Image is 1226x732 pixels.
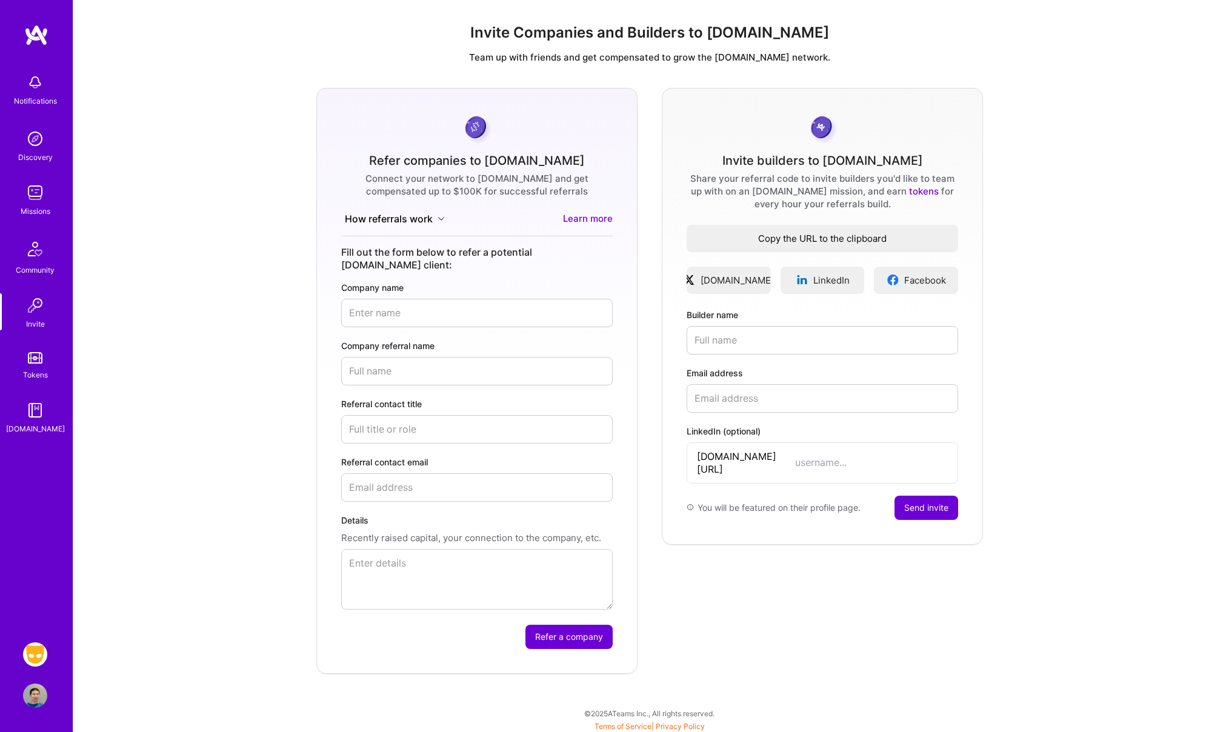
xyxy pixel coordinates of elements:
[26,318,45,330] div: Invite
[341,398,613,410] label: Referral contact title
[796,274,808,286] img: linkedinLogo
[341,531,613,544] p: Recently raised capital, your connection to the company, etc.
[21,235,50,264] img: Community
[341,172,613,198] div: Connect your network to [DOMAIN_NAME] and get compensated up to $100K for successful referrals
[813,274,850,287] span: LinkedIn
[874,267,958,294] a: Facebook
[341,473,613,502] input: Email address
[595,722,705,731] span: |
[687,326,958,354] input: Full name
[23,70,47,95] img: bell
[904,274,946,287] span: Facebook
[341,212,448,226] button: How referrals work
[722,155,923,167] div: Invite builders to [DOMAIN_NAME]
[83,24,1216,42] h1: Invite Companies and Builders to [DOMAIN_NAME]
[16,264,55,276] div: Community
[28,352,42,364] img: tokens
[887,274,899,286] img: facebookLogo
[14,95,57,107] div: Notifications
[341,246,613,271] div: Fill out the form below to refer a potential [DOMAIN_NAME] client:
[895,496,958,520] button: Send invite
[341,299,613,327] input: Enter name
[23,684,47,708] img: User Avatar
[24,24,48,46] img: logo
[781,267,865,294] a: LinkedIn
[461,113,493,145] img: purpleCoin
[687,225,958,252] button: Copy the URL to the clipboard
[23,293,47,318] img: Invite
[595,722,651,731] a: Terms of Service
[341,339,613,352] label: Company referral name
[807,113,839,145] img: grayCoin
[687,267,771,294] a: [DOMAIN_NAME]
[687,384,958,413] input: Email address
[795,456,948,469] input: username...
[687,367,958,379] label: Email address
[701,274,774,287] span: [DOMAIN_NAME]
[341,456,613,468] label: Referral contact email
[656,722,705,731] a: Privacy Policy
[341,357,613,385] input: Full name
[687,496,861,520] div: You will be featured on their profile page.
[20,684,50,708] a: User Avatar
[341,514,613,527] label: Details
[341,281,613,294] label: Company name
[23,398,47,422] img: guide book
[909,185,939,197] a: tokens
[18,151,53,164] div: Discovery
[563,212,613,226] a: Learn more
[23,127,47,151] img: discovery
[525,625,613,649] button: Refer a company
[687,172,958,210] div: Share your referral code to invite builders you'd like to team up with on an [DOMAIN_NAME] missio...
[687,232,958,245] span: Copy the URL to the clipboard
[23,368,48,381] div: Tokens
[687,308,958,321] label: Builder name
[20,642,50,667] a: Grindr: Mobile + BE + Cloud
[341,415,613,444] input: Full title or role
[369,155,585,167] div: Refer companies to [DOMAIN_NAME]
[687,425,958,438] label: LinkedIn (optional)
[697,450,795,476] span: [DOMAIN_NAME][URL]
[23,642,47,667] img: Grindr: Mobile + BE + Cloud
[21,205,50,218] div: Missions
[6,422,65,435] div: [DOMAIN_NAME]
[683,274,696,286] img: xLogo
[73,698,1226,728] div: © 2025 ATeams Inc., All rights reserved.
[83,51,1216,64] p: Team up with friends and get compensated to grow the [DOMAIN_NAME] network.
[23,181,47,205] img: teamwork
